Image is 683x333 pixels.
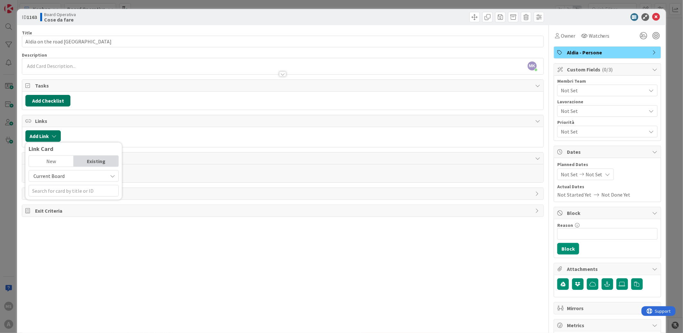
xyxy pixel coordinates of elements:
[561,32,575,40] span: Owner
[567,148,649,156] span: Dates
[44,17,76,22] b: Cose da fare
[557,183,658,190] span: Actual Dates
[557,79,658,83] div: Membri Team
[567,66,649,73] span: Custom Fields
[44,12,76,17] span: Board Operativa
[561,87,646,94] span: Not Set
[557,222,573,228] label: Reason
[35,82,532,89] span: Tasks
[557,191,591,199] span: Not Started Yet
[589,32,610,40] span: Watchers
[557,99,658,104] div: Lavorazione
[557,120,658,125] div: Priorità
[35,117,532,125] span: Links
[528,61,537,70] span: MK
[567,304,649,312] span: Mirrors
[35,190,532,198] span: History
[22,52,47,58] span: Description
[567,265,649,273] span: Attachments
[33,173,65,179] span: Current Board
[567,321,649,329] span: Metrics
[35,207,532,215] span: Exit Criteria
[561,128,646,135] span: Not Set
[74,156,118,167] div: Existing
[35,154,532,162] span: Comments
[25,130,61,142] button: Add Link
[567,209,649,217] span: Block
[22,30,32,36] label: Title
[567,49,649,56] span: Aldia - Persone
[27,14,37,20] b: 1163
[29,156,74,167] div: New
[586,171,603,178] span: Not Set
[561,106,643,116] span: Not Set
[557,243,579,254] button: Block
[25,95,70,106] button: Add Checklist
[29,185,119,197] input: Search for card by title or ID
[557,161,658,168] span: Planned Dates
[561,171,578,178] span: Not Set
[602,66,613,73] span: ( 0/3 )
[22,13,37,21] span: ID
[29,146,119,152] div: Link Card
[14,1,29,9] span: Support
[602,191,631,199] span: Not Done Yet
[22,36,544,47] input: type card name here...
